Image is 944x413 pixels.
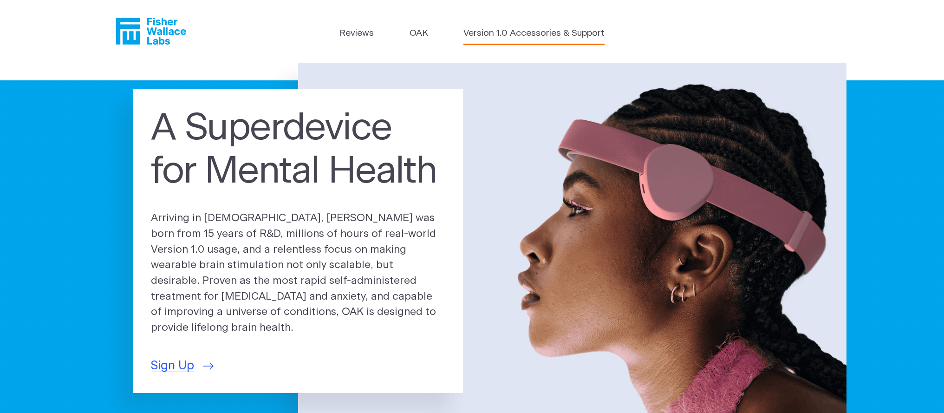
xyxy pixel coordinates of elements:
h1: A Superdevice for Mental Health [151,107,445,192]
a: OAK [410,27,428,40]
a: Sign Up [151,357,214,375]
a: Fisher Wallace [116,18,186,45]
span: Sign Up [151,357,194,375]
a: Version 1.0 Accessories & Support [463,27,605,40]
p: Arriving in [DEMOGRAPHIC_DATA], [PERSON_NAME] was born from 15 years of R&D, millions of hours of... [151,210,445,336]
a: Reviews [339,27,374,40]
